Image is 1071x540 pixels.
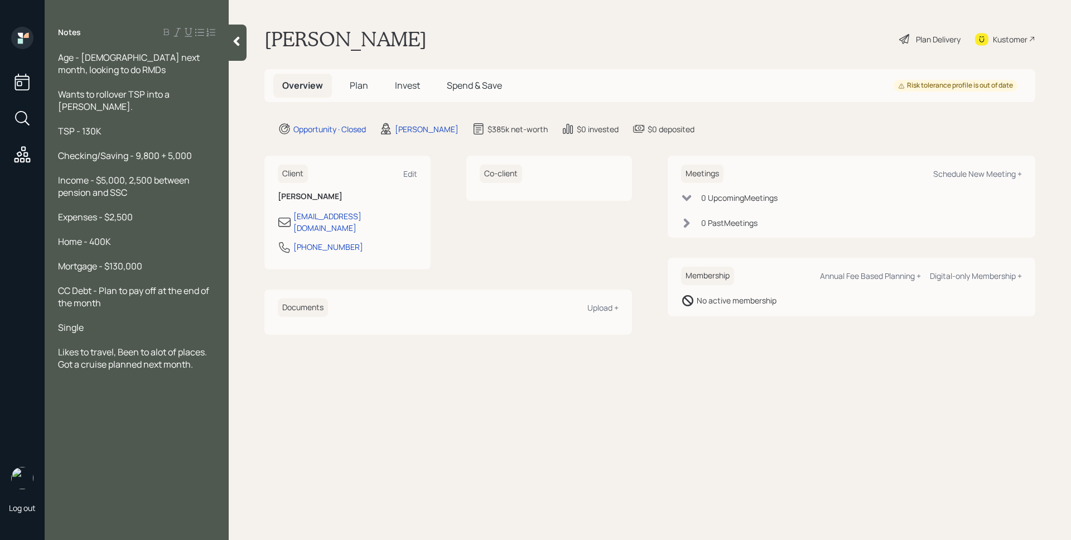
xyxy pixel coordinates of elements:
h6: Co-client [480,165,522,183]
h6: Meetings [681,165,723,183]
span: Plan [350,79,368,91]
div: Digital-only Membership + [930,271,1022,281]
div: 0 Upcoming Meeting s [701,192,778,204]
span: Expenses - $2,500 [58,211,133,223]
h6: Membership [681,267,734,285]
span: Single [58,321,84,334]
span: TSP - 130K [58,125,102,137]
h6: Client [278,165,308,183]
span: Home - 400K [58,235,111,248]
div: $385k net-worth [488,123,548,135]
div: Opportunity · Closed [293,123,366,135]
div: Log out [9,503,36,513]
div: 0 Past Meeting s [701,217,758,229]
span: Invest [395,79,420,91]
div: Annual Fee Based Planning + [820,271,921,281]
div: Edit [403,168,417,179]
span: Checking/Saving - 9,800 + 5,000 [58,150,192,162]
span: Overview [282,79,323,91]
div: Plan Delivery [916,33,961,45]
span: Age - [DEMOGRAPHIC_DATA] next month, looking to do RMDs [58,51,201,76]
h6: [PERSON_NAME] [278,192,417,201]
div: Kustomer [993,33,1027,45]
span: Mortgage - $130,000 [58,260,142,272]
div: $0 invested [577,123,619,135]
div: Upload + [587,302,619,313]
div: Schedule New Meeting + [933,168,1022,179]
img: retirable_logo.png [11,467,33,489]
span: Likes to travel, Been to alot of places. Got a cruise planned next month. [58,346,209,370]
div: No active membership [697,295,776,306]
div: [PHONE_NUMBER] [293,241,363,253]
div: [PERSON_NAME] [395,123,459,135]
div: Risk tolerance profile is out of date [898,81,1013,90]
span: Wants to rollover TSP into a [PERSON_NAME]. [58,88,171,113]
span: Income - $5,000, 2,500 between pension and SSC [58,174,191,199]
div: $0 deposited [648,123,694,135]
h1: [PERSON_NAME] [264,27,427,51]
span: Spend & Save [447,79,502,91]
h6: Documents [278,298,328,317]
label: Notes [58,27,81,38]
span: CC Debt - Plan to pay off at the end of the month [58,285,211,309]
div: [EMAIL_ADDRESS][DOMAIN_NAME] [293,210,417,234]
